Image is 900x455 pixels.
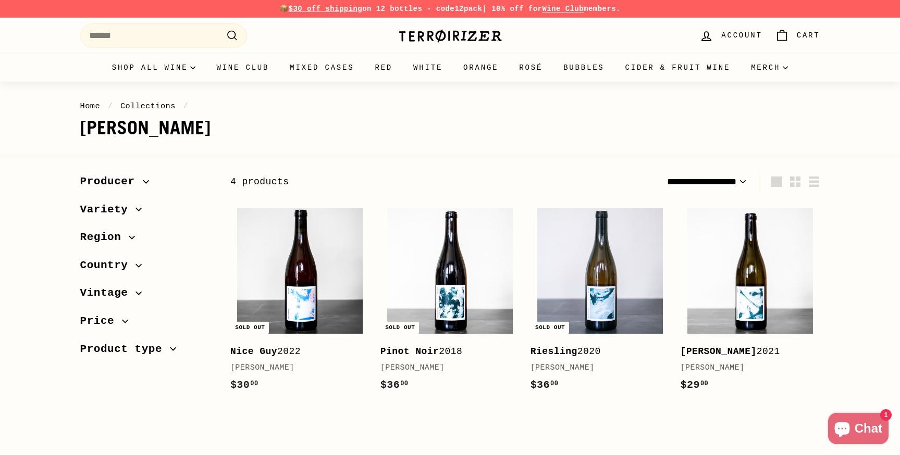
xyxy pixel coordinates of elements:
[230,346,277,357] b: Nice Guy
[531,379,559,391] span: $36
[80,312,122,330] span: Price
[550,380,558,387] sup: 00
[454,5,482,13] strong: 12pack
[681,346,757,357] b: [PERSON_NAME]
[380,201,520,404] a: Sold out Pinot Noir2018[PERSON_NAME]
[80,338,214,366] button: Product type
[230,344,360,359] div: 2022
[80,310,214,338] button: Price
[700,380,708,387] sup: 00
[80,226,214,254] button: Region
[681,344,810,359] div: 2021
[230,201,370,404] a: Sold out Nice Guy2022[PERSON_NAME]
[615,54,741,82] a: Cider & Fruit Wine
[400,380,408,387] sup: 00
[120,102,176,111] a: Collections
[403,54,453,82] a: White
[453,54,509,82] a: Orange
[364,54,403,82] a: Red
[59,54,841,82] div: Primary
[825,413,892,447] inbox-online-store-chat: Shopify online store chat
[509,54,553,82] a: Rosé
[80,173,143,191] span: Producer
[105,102,116,111] span: /
[230,362,360,374] div: [PERSON_NAME]
[380,344,510,359] div: 2018
[80,3,820,15] p: 📦 on 12 bottles - code | 10% off for members.
[681,379,709,391] span: $29
[693,20,768,51] a: Account
[230,174,525,189] div: 4 products
[681,201,820,404] a: [PERSON_NAME]2021[PERSON_NAME]
[289,5,363,13] span: $30 off shipping
[380,362,510,374] div: [PERSON_NAME]
[80,282,214,310] button: Vintage
[102,54,206,82] summary: Shop all wine
[681,362,810,374] div: [PERSON_NAME]
[80,284,136,302] span: Vintage
[279,54,364,82] a: Mixed Cases
[380,379,409,391] span: $36
[380,346,439,357] b: Pinot Noir
[80,257,136,274] span: Country
[80,340,170,358] span: Product type
[80,198,214,226] button: Variety
[721,30,762,41] span: Account
[80,102,101,111] a: Home
[80,201,136,219] span: Variety
[80,170,214,198] button: Producer
[80,254,214,282] button: Country
[531,346,577,357] b: Riesling
[531,362,660,374] div: [PERSON_NAME]
[250,380,258,387] sup: 00
[542,5,584,13] a: Wine Club
[80,118,820,138] h1: [PERSON_NAME]
[381,322,419,334] div: Sold out
[741,54,798,82] summary: Merch
[531,322,569,334] div: Sold out
[553,54,614,82] a: Bubbles
[206,54,279,82] a: Wine Club
[80,100,820,112] nav: breadcrumbs
[531,201,670,404] a: Sold out Riesling2020[PERSON_NAME]
[769,20,827,51] a: Cart
[531,344,660,359] div: 2020
[230,379,258,391] span: $30
[181,102,191,111] span: /
[80,229,129,246] span: Region
[231,322,269,334] div: Sold out
[797,30,820,41] span: Cart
